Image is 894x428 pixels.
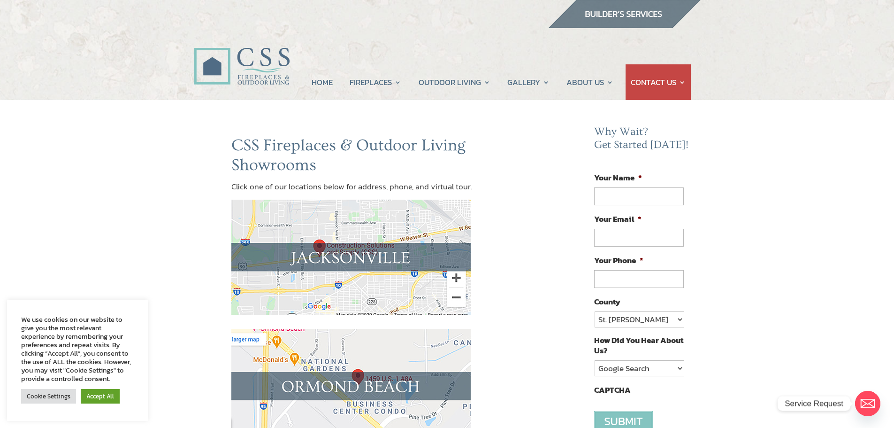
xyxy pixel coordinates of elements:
h2: Why Wait? Get Started [DATE]! [594,125,691,156]
a: HOME [312,64,333,100]
label: How Did You Hear About Us? [594,335,683,356]
a: Email [855,391,880,416]
a: CONTACT US [631,64,686,100]
label: Your Name [594,172,642,183]
a: FIREPLACES [350,64,401,100]
label: CAPTCHA [594,385,631,395]
a: OUTDOOR LIVING [419,64,490,100]
img: map_jax [231,200,471,315]
label: County [594,296,620,307]
p: Click one of our locations below for address, phone, and virtual tour. [231,180,533,194]
div: We use cookies on our website to give you the most relevant experience by remembering your prefer... [21,315,134,383]
a: Accept All [81,389,120,404]
a: ABOUT US [566,64,613,100]
img: CSS Fireplaces & Outdoor Living (Formerly Construction Solutions & Supply)- Jacksonville Ormond B... [194,22,290,90]
h1: CSS Fireplaces & Outdoor Living Showrooms [231,136,533,180]
label: Your Email [594,214,642,224]
a: builder services construction supply [548,19,701,31]
a: Cookie Settings [21,389,76,404]
a: CSS Fireplaces & Outdoor Living (Formerly Construction Solutions & Supply) Jacksonville showroom [231,306,471,318]
a: GALLERY [507,64,550,100]
label: Your Phone [594,255,643,265]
